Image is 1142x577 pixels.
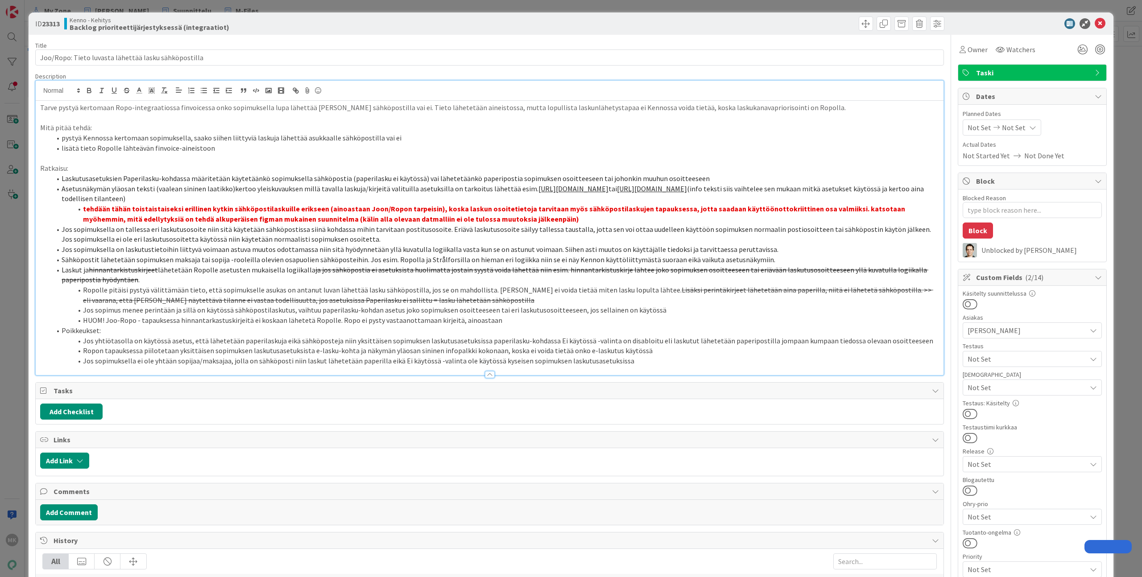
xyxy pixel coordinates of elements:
li: Ropolle pitäisi pystyä välittämään tieto, että sopimukselle asukas on antanut luvan lähettää lask... [51,285,939,305]
a: [URL][DOMAIN_NAME] [617,184,687,193]
li: Jos yhtiötasolla on käytössä asetus, että lähetetään paperilaskuja eikä sähköposteja niin yksittä... [51,336,939,346]
span: Jos sopimuksella on laskutustietoihin liittyvä voimaan astuva muutos odottamassa niin sitä hyödyn... [62,245,778,254]
span: Not Set [1002,122,1026,133]
div: Priority [963,553,1102,560]
span: Laskut ja [62,265,89,274]
span: Comments [54,486,927,497]
span: Owner [968,44,988,55]
span: . [138,275,140,284]
span: Sähköpostit lähetetään sopimuksen maksaja tai sopija -rooleilla olevien osapuolien sähköposteihin... [62,255,775,264]
div: Ohry-prio [963,501,1102,507]
span: Asetusnäkymän yläosan teksti (vaalean sininen laatikko)kertoo yleiskuvauksen millä tavalla laskuj... [62,184,538,193]
input: type card name here... [35,49,944,66]
a: [URL][DOMAIN_NAME] [538,184,608,193]
span: Not Set [968,382,1086,393]
span: [PERSON_NAME] [968,325,1086,336]
div: Asiakas [963,314,1102,321]
img: TT [963,243,977,257]
span: Not Done Yet [1024,150,1064,161]
span: Actual Dates [963,140,1102,149]
span: Not Set [968,459,1086,470]
div: Testaustiimi kurkkaa [963,424,1102,430]
span: Taski [976,67,1090,78]
s: Lisäksi perintäkirjeet lähetetään aina paperilla, niitä ei lähetetä sähköpostilla. >> eli vaarana... [83,285,933,305]
span: Not Set [968,511,1082,523]
span: ( 2/14 ) [1025,273,1043,282]
li: lisätä tieto Ropolle lähteävän finvoice-aineistoon [51,143,939,153]
p: Mitä pitää tehdä: [40,123,939,133]
span: Jos sopimuksella on tallessa eri laskutusosoite niin sitä käytetään sähköpostissa siinä kohdassa ... [62,225,932,244]
span: Kenno - Kehitys [70,16,229,24]
span: Links [54,434,927,445]
span: tai [608,184,617,193]
div: Testaus [963,343,1102,349]
span: Not Set [968,122,991,133]
button: Add Link [40,453,89,469]
div: Unblocked by [PERSON_NAME] [981,246,1102,254]
s: ja jos sähköpostia ei asetuksista huolimatta jostain syystä voida lähettää niin esim. hinnantarki... [62,265,928,284]
label: Blocked Reason [963,194,1006,202]
input: Search... [833,553,937,569]
div: Release [963,448,1102,454]
div: Testaus: Käsitelty [963,400,1102,406]
div: All [43,554,69,569]
span: Not Set [968,354,1086,364]
label: Title [35,41,47,49]
li: Jos sopimuksella ei ole yhtään sopijaa/maksajaa, jolla on sähköposti niin laskut lähetetään paper... [51,356,939,366]
div: Blogautettu [963,477,1102,483]
span: (info teksti siis vaihtelee sen mukaan mitkä asetukset käytössä ja kertoo aina todellisen tilanteen) [62,184,925,203]
strong: tehdään tähän toistaistaiseksi erillinen kytkin sähköpostilaskuille erikseen (ainoastaan Joon/Rop... [83,204,906,223]
b: Backlog prioriteettijärjestyksessä (integraatiot) [70,24,229,31]
p: Tarve pystyä kertomaan Ropo-integraatiossa finvoicessa onko sopimuksella lupa lähettää [PERSON_NA... [40,103,939,113]
span: Custom Fields [976,272,1090,283]
li: Poikkeukset: [51,326,939,336]
span: Tasks [54,385,927,396]
s: hinnantarkistuskirjeet [89,265,158,274]
b: 23313 [42,19,60,28]
div: Tuotanto-ongelma [963,529,1102,536]
li: Ropon tapauksessa piilotetaan yksittäisen sopimuksen laskutusasetuksista e-lasku-kohta ja näkymän... [51,346,939,356]
button: Block [963,223,993,239]
span: Description [35,72,66,80]
p: Ratkaisu: [40,163,939,173]
span: Not Set [968,563,1082,576]
li: HUOM! Joo-Ropo - tapauksessa hinnantarkastuskirjeitä ei koskaan lähetetä Ropolle. Ropo ei pysty v... [51,315,939,326]
span: lähetetään Ropolle asetusten mukaisella logiikalla [158,265,315,274]
span: Planned Dates [963,109,1102,119]
span: Watchers [1006,44,1035,55]
li: Jos sopimus menee perintään ja sillä on käytössä sähköpostilaskutus, vaihtuu paperilasku-kohdan a... [51,305,939,315]
span: History [54,535,927,546]
span: Not Started Yet [963,150,1010,161]
span: Laskutusasetuksien Paperilasku-kohdassa määritetään käytetäänkö sopimuksella sähköpostia (paperil... [62,174,710,183]
div: [DEMOGRAPHIC_DATA] [963,371,1102,378]
span: Block [976,176,1090,186]
span: ID [35,18,60,29]
button: Add Checklist [40,404,103,420]
button: Add Comment [40,504,98,520]
span: Dates [976,91,1090,102]
div: Käsitelty suunnittelussa [963,290,1102,297]
li: pystyä Kennossa kertomaan sopimuksella, saako siihen liittyviä laskuja lähettää asukkaalle sähköp... [51,133,939,143]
